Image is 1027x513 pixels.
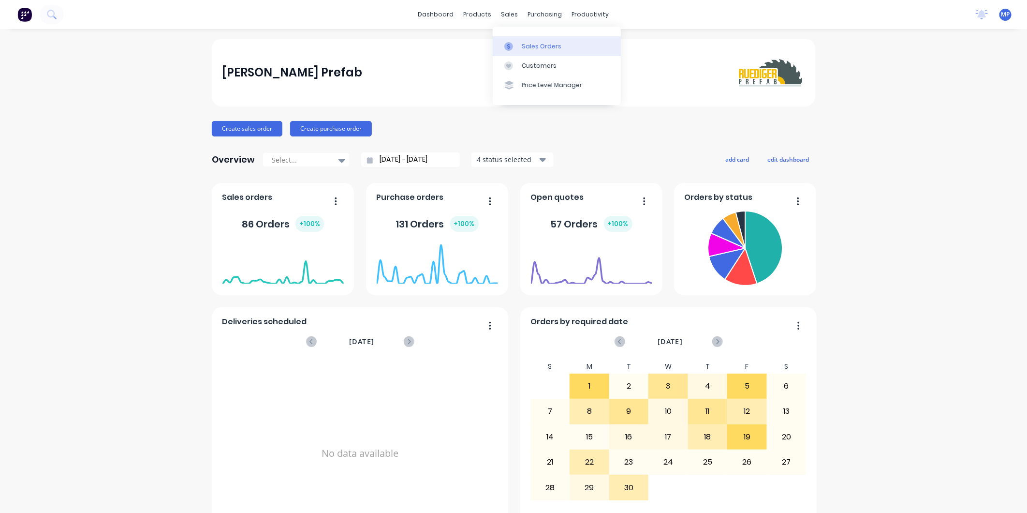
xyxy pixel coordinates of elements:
div: 17 [649,425,688,449]
a: Price Level Manager [493,75,621,95]
button: Create purchase order [290,121,372,136]
div: F [727,360,767,374]
button: add card [719,153,755,166]
a: dashboard [413,7,459,22]
div: 131 Orders [396,216,479,232]
div: [PERSON_NAME] Prefab [222,63,363,82]
div: 12 [728,399,766,423]
img: Factory [17,7,32,22]
div: Overview [212,150,255,169]
span: Purchase orders [377,192,444,203]
div: 8 [570,399,609,423]
button: Create sales order [212,121,282,136]
div: + 100 % [604,216,632,232]
div: 26 [728,450,766,474]
div: Customers [522,61,557,70]
div: productivity [567,7,614,22]
div: 57 Orders [551,216,632,232]
div: 22 [570,450,609,474]
div: 29 [570,475,609,499]
div: 20 [767,425,806,449]
div: 5 [728,374,766,398]
div: 1 [570,374,609,398]
div: 3 [649,374,688,398]
div: 7 [531,399,570,423]
div: 10 [649,399,688,423]
div: 6 [767,374,806,398]
div: 16 [610,425,648,449]
div: M [570,360,609,374]
div: 13 [767,399,806,423]
div: 9 [610,399,648,423]
div: 86 Orders [242,216,324,232]
div: 4 [689,374,727,398]
div: 24 [649,450,688,474]
div: Sales Orders [522,42,561,51]
div: T [609,360,649,374]
div: 19 [728,425,766,449]
div: 15 [570,425,609,449]
div: 27 [767,450,806,474]
div: 2 [610,374,648,398]
div: 18 [689,425,727,449]
div: 14 [531,425,570,449]
span: Open quotes [531,192,584,203]
span: [DATE] [658,336,683,347]
div: T [688,360,728,374]
div: products [459,7,497,22]
div: purchasing [523,7,567,22]
div: W [648,360,688,374]
div: 28 [531,475,570,499]
span: Sales orders [222,192,273,203]
span: Deliveries scheduled [222,316,307,328]
div: + 100 % [295,216,324,232]
span: Orders by status [685,192,753,203]
button: edit dashboard [761,153,815,166]
div: 25 [689,450,727,474]
div: 30 [610,475,648,499]
a: Sales Orders [493,36,621,56]
div: 21 [531,450,570,474]
span: MP [1001,10,1010,19]
div: sales [497,7,523,22]
div: 23 [610,450,648,474]
a: Customers [493,56,621,75]
div: 11 [689,399,727,423]
div: 4 status selected [477,154,538,165]
div: + 100 % [450,216,479,232]
button: 4 status selected [471,152,554,167]
span: [DATE] [349,336,374,347]
img: Ruediger Prefab [737,56,805,90]
div: S [530,360,570,374]
div: Price Level Manager [522,81,582,90]
div: S [767,360,807,374]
